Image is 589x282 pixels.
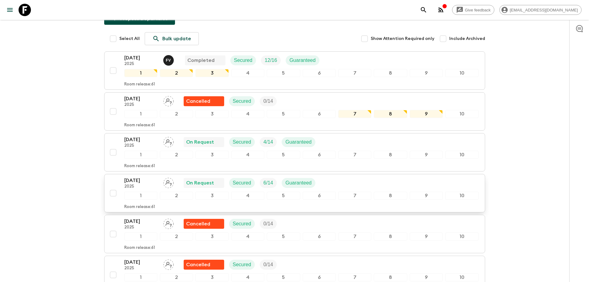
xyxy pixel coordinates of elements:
div: 9 [410,151,443,159]
p: Guaranteed [289,57,316,64]
p: 0 / 14 [263,98,273,105]
div: 3 [195,192,228,200]
div: 10 [445,151,478,159]
p: Bulk update [162,35,191,42]
div: 2 [160,273,193,281]
p: Cancelled [186,220,210,228]
span: Assign pack leader [163,180,174,184]
div: 3 [195,232,228,241]
button: [DATE]2025Assign pack leaderOn RequestSecuredTrip FillGuaranteed12345678910Room release:61 [104,133,485,171]
div: 1 [124,273,157,281]
p: 4 / 14 [263,138,273,146]
span: Assign pack leader [163,98,174,103]
div: 7 [338,69,371,77]
p: Room release: 61 [124,82,155,87]
div: 7 [338,273,371,281]
a: Give feedback [452,5,494,15]
div: 6 [303,69,336,77]
p: 6 / 14 [263,179,273,187]
div: 2 [160,192,193,200]
div: 4 [231,151,264,159]
button: search adventures [417,4,430,16]
p: Completed [187,57,215,64]
div: 6 [303,110,336,118]
div: 8 [374,151,407,159]
div: 7 [338,192,371,200]
div: 4 [231,69,264,77]
a: Bulk update [145,32,199,45]
div: Trip Fill [260,260,277,270]
p: 0 / 14 [263,261,273,268]
div: 8 [374,232,407,241]
div: 9 [410,110,443,118]
button: [DATE]2025Francisco ValeroCompletedSecuredTrip FillGuaranteed12345678910Room release:61 [104,51,485,90]
span: Show Attention Required only [371,36,434,42]
p: Secured [233,220,251,228]
div: 2 [160,110,193,118]
div: 7 [338,232,371,241]
div: 6 [303,192,336,200]
div: 5 [267,273,300,281]
div: 3 [195,151,228,159]
span: Select All [119,36,140,42]
p: [DATE] [124,218,158,225]
div: Flash Pack cancellation [184,260,224,270]
div: 4 [231,232,264,241]
div: Trip Fill [261,55,281,65]
span: Include Archived [449,36,485,42]
button: menu [4,4,16,16]
p: Secured [233,179,251,187]
div: 4 [231,110,264,118]
div: 10 [445,110,478,118]
span: Francisco Valero [163,57,175,62]
div: 4 [231,273,264,281]
p: 2025 [124,143,158,148]
div: 5 [267,69,300,77]
p: [DATE] [124,177,158,184]
p: [DATE] [124,54,158,62]
div: 8 [374,192,407,200]
div: 9 [410,69,443,77]
div: 5 [267,110,300,118]
p: Cancelled [186,98,210,105]
p: Secured [233,138,251,146]
div: 6 [303,151,336,159]
div: Secured [229,260,255,270]
p: Cancelled [186,261,210,268]
div: 4 [231,192,264,200]
span: [EMAIL_ADDRESS][DOMAIN_NAME] [506,8,581,12]
div: 3 [195,69,228,77]
span: Assign pack leader [163,220,174,225]
p: 2025 [124,184,158,189]
p: 2025 [124,62,158,67]
p: [DATE] [124,136,158,143]
button: [DATE]2025Assign pack leaderOn RequestSecuredTrip FillGuaranteed12345678910Room release:61 [104,174,485,212]
div: 6 [303,232,336,241]
div: Trip Fill [260,219,277,229]
div: 10 [445,69,478,77]
div: Trip Fill [260,178,277,188]
p: 2025 [124,266,158,271]
p: On Request [186,138,214,146]
span: Give feedback [462,8,494,12]
p: 2025 [124,225,158,230]
div: 8 [374,69,407,77]
p: Secured [234,57,253,64]
div: 1 [124,110,157,118]
div: 9 [410,192,443,200]
div: 2 [160,232,193,241]
div: Secured [229,219,255,229]
div: 1 [124,151,157,159]
p: 0 / 14 [263,220,273,228]
p: 2025 [124,102,158,107]
div: Secured [229,137,255,147]
div: 1 [124,192,157,200]
p: Room release: 61 [124,205,155,210]
span: Assign pack leader [163,139,174,144]
div: 3 [195,273,228,281]
p: Room release: 61 [124,245,155,250]
div: Secured [230,55,256,65]
div: 2 [160,151,193,159]
p: Guaranteed [285,138,312,146]
div: 8 [374,273,407,281]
